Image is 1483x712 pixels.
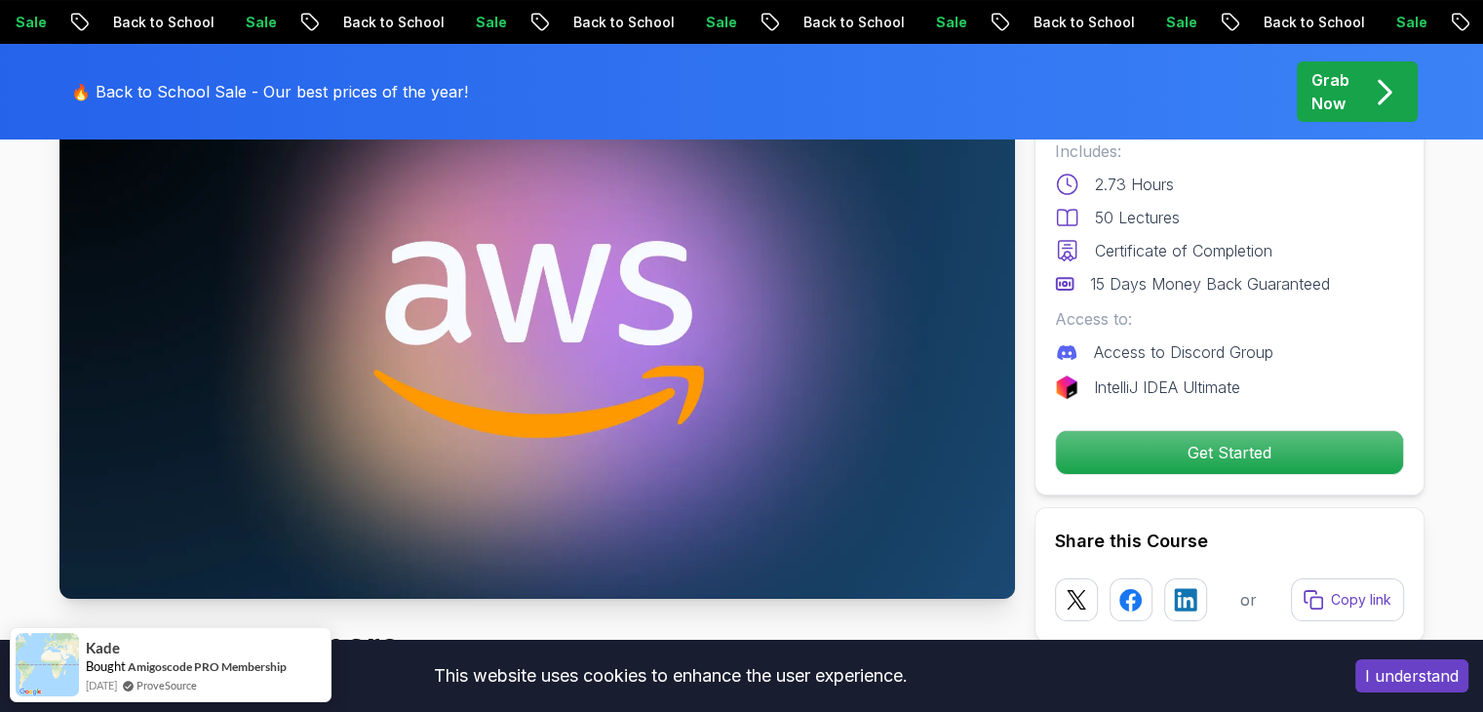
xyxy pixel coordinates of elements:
[298,13,431,32] p: Back to School
[68,13,201,32] p: Back to School
[1055,528,1404,555] h2: Share this Course
[201,13,263,32] p: Sale
[59,626,886,665] h1: AWS for Developers
[15,654,1326,697] div: This website uses cookies to enhance the user experience.
[1311,68,1349,115] p: Grab Now
[528,13,661,32] p: Back to School
[431,13,493,32] p: Sale
[86,658,126,674] span: Bought
[891,13,954,32] p: Sale
[1090,272,1330,296] p: 15 Days Money Back Guaranteed
[128,658,287,675] a: Amigoscode PRO Membership
[1351,13,1414,32] p: Sale
[1055,376,1078,399] img: jetbrains logo
[1121,13,1184,32] p: Sale
[137,677,197,693] a: ProveSource
[1291,578,1404,621] button: Copy link
[1095,173,1174,196] p: 2.73 Hours
[989,13,1121,32] p: Back to School
[1331,590,1391,610] p: Copy link
[1055,307,1404,331] p: Access to:
[86,640,120,656] span: Kade
[1055,139,1404,163] p: Includes:
[86,677,117,693] span: [DATE]
[759,13,891,32] p: Back to School
[16,633,79,696] img: provesource social proof notification image
[1055,430,1404,475] button: Get Started
[1240,588,1257,612] p: or
[661,13,723,32] p: Sale
[71,80,468,103] p: 🔥 Back to School Sale - Our best prices of the year!
[1095,239,1272,262] p: Certificate of Completion
[1095,206,1180,229] p: 50 Lectures
[59,61,1015,599] img: aws-for-developers_thumbnail
[1355,659,1468,692] button: Accept cookies
[1094,340,1273,364] p: Access to Discord Group
[1056,431,1403,474] p: Get Started
[1094,376,1240,399] p: IntelliJ IDEA Ultimate
[1219,13,1351,32] p: Back to School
